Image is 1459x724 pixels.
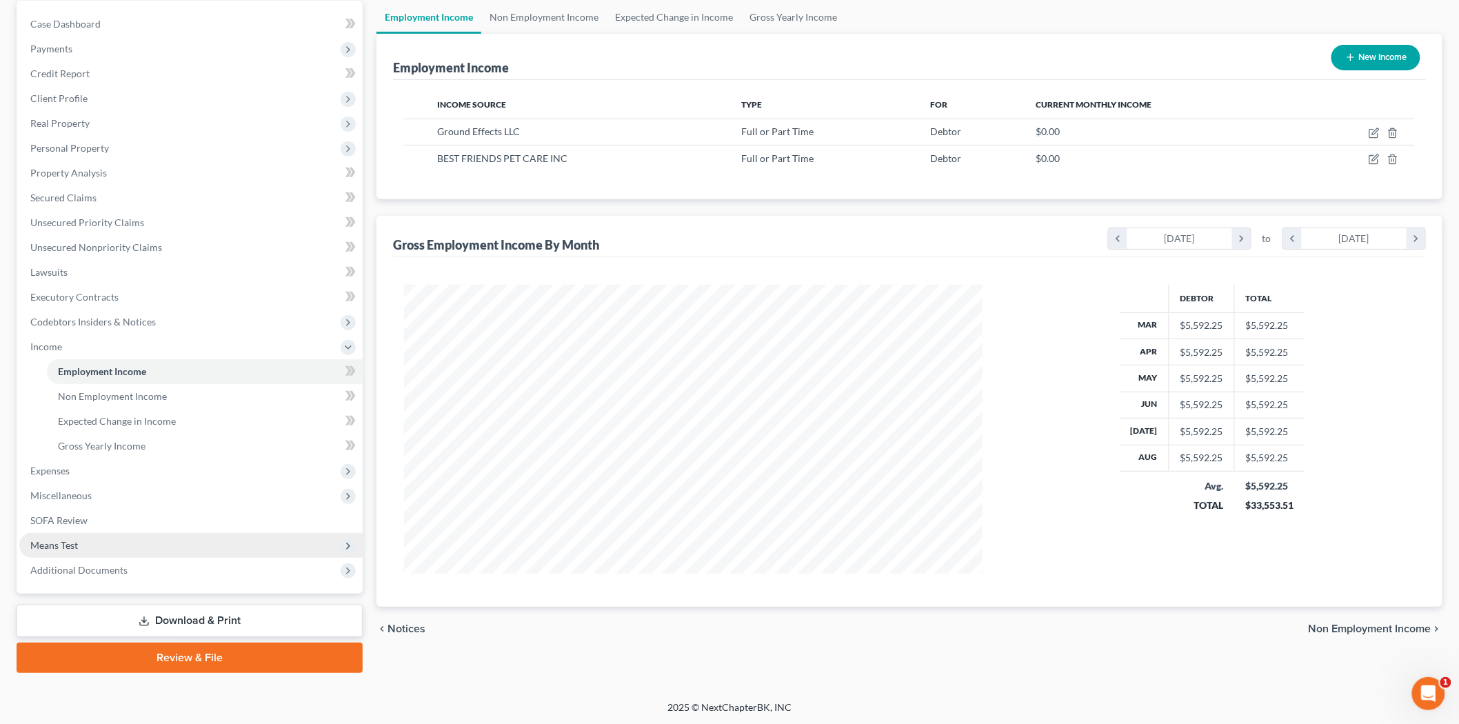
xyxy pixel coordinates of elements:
[376,623,425,634] button: chevron_left Notices
[1262,232,1271,245] span: to
[58,415,176,427] span: Expected Change in Income
[47,359,363,384] a: Employment Income
[47,434,363,459] a: Gross Yearly Income
[1309,623,1442,634] button: Non Employment Income chevron_right
[30,18,101,30] span: Case Dashboard
[930,125,961,137] span: Debtor
[1440,677,1451,688] span: 1
[1169,285,1235,312] th: Debtor
[19,235,363,260] a: Unsecured Nonpriority Claims
[30,167,107,179] span: Property Analysis
[930,152,961,164] span: Debtor
[388,623,425,634] span: Notices
[1235,419,1305,445] td: $5,592.25
[1283,228,1302,249] i: chevron_left
[19,508,363,533] a: SOFA Review
[1407,228,1425,249] i: chevron_right
[1180,372,1223,385] div: $5,592.25
[1127,228,1233,249] div: [DATE]
[437,125,520,137] span: Ground Effects LLC
[19,61,363,86] a: Credit Report
[47,409,363,434] a: Expected Change in Income
[1235,365,1305,392] td: $5,592.25
[1331,45,1420,70] button: New Income
[17,605,363,637] a: Download & Print
[19,260,363,285] a: Lawsuits
[437,152,567,164] span: BEST FRIENDS PET CARE INC
[1232,228,1251,249] i: chevron_right
[30,341,62,352] span: Income
[1036,125,1060,137] span: $0.00
[1309,623,1431,634] span: Non Employment Income
[1235,445,1305,471] td: $5,592.25
[30,291,119,303] span: Executory Contracts
[30,217,144,228] span: Unsecured Priority Claims
[376,1,481,34] a: Employment Income
[1246,499,1294,512] div: $33,553.51
[1235,285,1305,312] th: Total
[1036,99,1152,110] span: Current Monthly Income
[741,1,845,34] a: Gross Yearly Income
[930,99,947,110] span: For
[741,99,762,110] span: Type
[1180,479,1224,493] div: Avg.
[1235,312,1305,339] td: $5,592.25
[1036,152,1060,164] span: $0.00
[607,1,741,34] a: Expected Change in Income
[47,384,363,409] a: Non Employment Income
[30,465,70,476] span: Expenses
[30,564,128,576] span: Additional Documents
[741,125,814,137] span: Full or Part Time
[30,43,72,54] span: Payments
[1180,451,1223,465] div: $5,592.25
[30,92,88,104] span: Client Profile
[1120,312,1169,339] th: Mar
[19,185,363,210] a: Secured Claims
[58,440,145,452] span: Gross Yearly Income
[376,623,388,634] i: chevron_left
[1431,623,1442,634] i: chevron_right
[1120,365,1169,392] th: May
[1180,319,1223,332] div: $5,592.25
[1180,499,1224,512] div: TOTAL
[19,285,363,310] a: Executory Contracts
[1109,228,1127,249] i: chevron_left
[30,142,109,154] span: Personal Property
[30,192,97,203] span: Secured Claims
[1180,398,1223,412] div: $5,592.25
[1302,228,1407,249] div: [DATE]
[1412,677,1445,710] iframe: Intercom live chat
[30,241,162,253] span: Unsecured Nonpriority Claims
[1120,445,1169,471] th: Aug
[30,539,78,551] span: Means Test
[17,643,363,673] a: Review & File
[1180,345,1223,359] div: $5,592.25
[393,59,509,76] div: Employment Income
[437,99,506,110] span: Income Source
[58,390,167,402] span: Non Employment Income
[1120,392,1169,418] th: Jun
[1180,425,1223,439] div: $5,592.25
[1246,479,1294,493] div: $5,592.25
[30,316,156,328] span: Codebtors Insiders & Notices
[30,117,90,129] span: Real Property
[393,237,599,253] div: Gross Employment Income By Month
[1120,419,1169,445] th: [DATE]
[30,490,92,501] span: Miscellaneous
[741,152,814,164] span: Full or Part Time
[30,68,90,79] span: Credit Report
[481,1,607,34] a: Non Employment Income
[30,514,88,526] span: SOFA Review
[19,12,363,37] a: Case Dashboard
[19,210,363,235] a: Unsecured Priority Claims
[30,266,68,278] span: Lawsuits
[1120,339,1169,365] th: Apr
[1235,339,1305,365] td: $5,592.25
[1235,392,1305,418] td: $5,592.25
[19,161,363,185] a: Property Analysis
[58,365,146,377] span: Employment Income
